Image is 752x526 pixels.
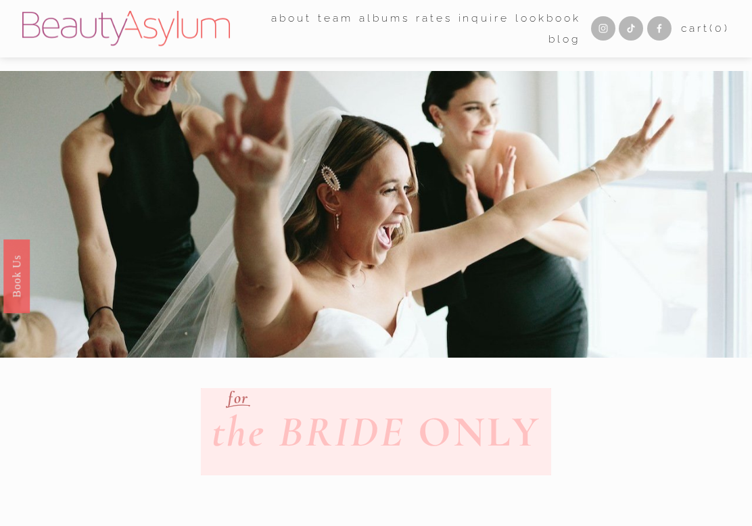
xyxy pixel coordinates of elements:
span: team [318,9,353,28]
a: Blog [548,28,582,49]
a: Rates [416,7,452,28]
a: Lookbook [515,7,581,28]
em: the BRIDE [212,406,406,458]
span: about [271,9,312,28]
a: 0 items in cart [681,19,729,38]
a: folder dropdown [271,7,312,28]
a: Facebook [647,16,672,41]
em: for [228,387,248,408]
span: 0 [715,22,724,34]
a: Instagram [591,16,615,41]
a: folder dropdown [318,7,353,28]
a: Inquire [459,7,509,28]
strong: ONLY [418,406,541,458]
a: TikTok [619,16,643,41]
span: ( ) [709,22,730,34]
a: albums [359,7,410,28]
img: Beauty Asylum | Bridal Hair &amp; Makeup Charlotte &amp; Atlanta [22,11,230,46]
a: Book Us [3,239,30,313]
